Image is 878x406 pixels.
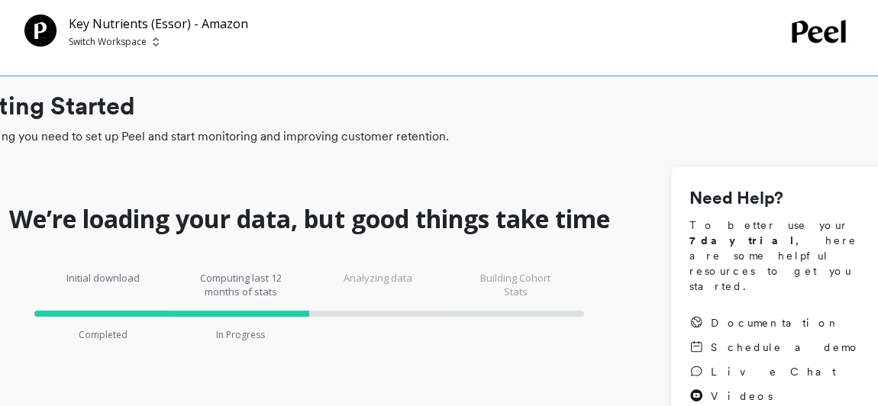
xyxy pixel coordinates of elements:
p: Key Nutrients (Essor) - Amazon [69,14,248,33]
a: Videos [689,388,860,404]
h1: We’re loading your data, but good things take time [9,204,610,234]
p: In Progress [216,329,265,341]
img: Team Profile [24,14,56,47]
span: Live Chat [711,364,836,379]
strong: 7 day trial [689,234,796,246]
p: Completed [79,329,128,341]
span: Schedule a demo [711,340,860,355]
span: Documentation [711,315,841,330]
p: Computing last 12 months of stats [195,271,286,298]
p: Switch Workspace [69,36,147,48]
p: Initial download [57,271,149,298]
p: Analyzing data [332,271,424,298]
p: Building Cohort Stats [470,271,561,298]
span: Videos [711,388,773,404]
a: Documentation [689,315,860,330]
a: Schedule a demo [689,340,860,355]
img: picker [153,36,159,48]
